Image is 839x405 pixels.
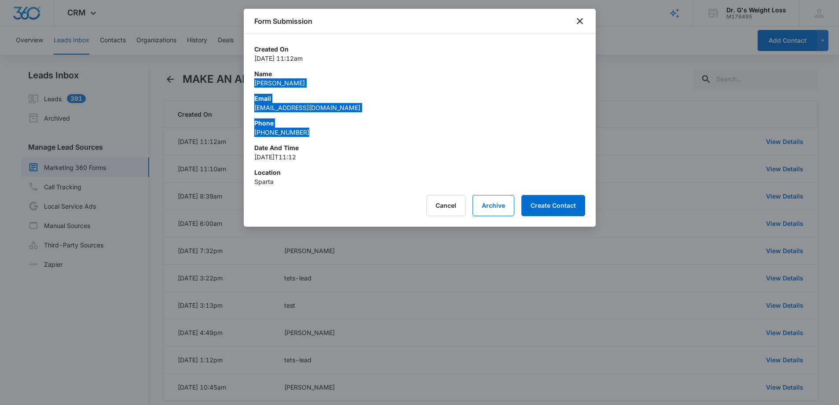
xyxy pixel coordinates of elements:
[254,168,585,177] p: Location
[254,44,585,54] p: Created On
[254,78,585,88] p: [PERSON_NAME]
[254,16,312,26] h1: Form Submission
[254,129,309,136] a: [PHONE_NUMBER]
[254,104,360,111] a: [EMAIL_ADDRESS][DOMAIN_NAME]
[254,54,585,63] p: [DATE] 11:12am
[254,152,585,162] p: [DATE]T11:12
[254,177,585,186] p: Sparta
[254,143,585,152] p: Date and Time
[254,69,585,78] p: Name
[521,195,585,216] button: Create Contact
[254,118,585,128] p: Phone
[473,195,514,216] button: Archive
[575,16,585,26] button: close
[426,195,465,216] button: Cancel
[254,94,585,103] p: Email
